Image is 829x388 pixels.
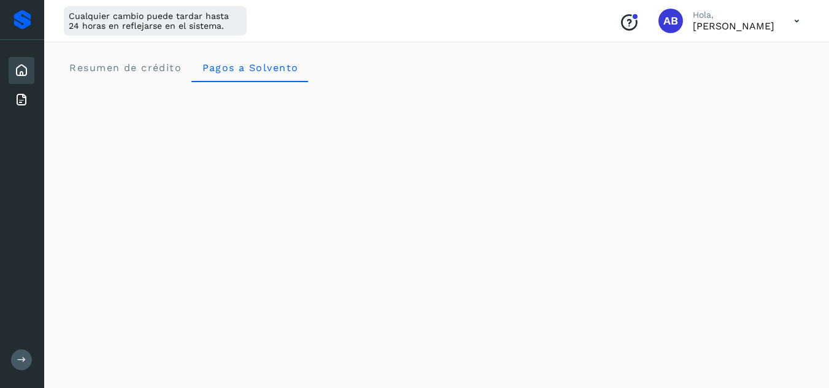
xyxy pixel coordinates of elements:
p: Hola, [693,10,774,20]
span: Pagos a Solvento [201,62,298,74]
div: Cualquier cambio puede tardar hasta 24 horas en reflejarse en el sistema. [64,6,247,36]
span: Resumen de crédito [69,62,182,74]
div: Inicio [9,57,34,84]
p: Ana Belén Acosta [693,20,774,32]
div: Facturas [9,86,34,113]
